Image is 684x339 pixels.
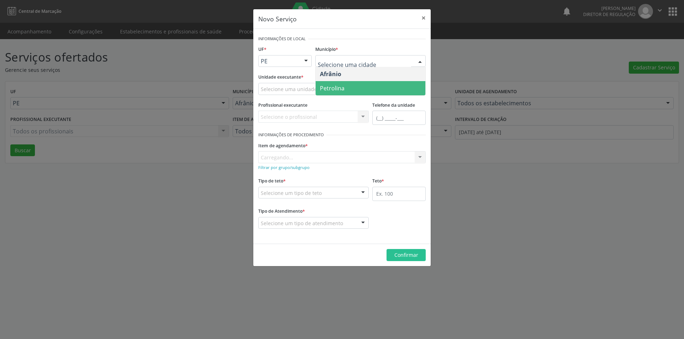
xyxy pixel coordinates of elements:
span: Selecione uma unidade [261,85,317,93]
button: Close [416,9,431,27]
small: Filtrar por grupo/subgrupo [258,165,310,170]
input: Selecione uma cidade [318,58,411,72]
span: Petrolina [320,84,344,92]
small: Informações de Procedimento [258,132,324,138]
span: Afrânio [320,70,341,78]
input: Ex. 100 [372,187,426,201]
label: Unidade executante [258,72,304,83]
label: Profissional executante [258,100,307,111]
button: Confirmar [387,249,426,261]
label: Tipo de teto [258,176,286,187]
span: Selecione um tipo de atendimento [261,219,343,227]
label: Telefone da unidade [372,100,415,111]
input: (__) _____-___ [372,111,426,125]
a: Filtrar por grupo/subgrupo [258,164,310,170]
span: PE [261,58,297,65]
small: Informações de Local [258,36,306,42]
label: UF [258,44,266,55]
h5: Novo Serviço [258,14,297,23]
label: Teto [372,176,384,187]
span: Selecione um tipo de teto [261,189,322,197]
label: Item de agendamento [258,140,308,151]
label: Tipo de Atendimento [258,206,305,217]
label: Município [315,44,338,55]
span: Confirmar [394,251,418,258]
